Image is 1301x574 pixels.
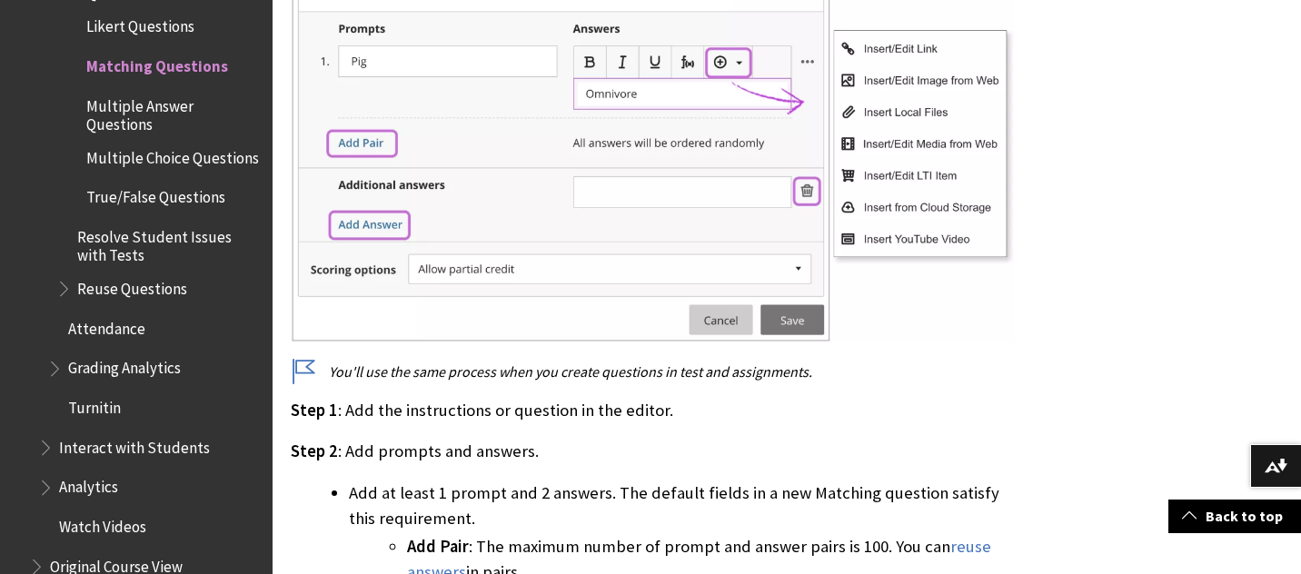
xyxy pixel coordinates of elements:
span: Reuse Questions [77,273,187,298]
span: Attendance [68,313,145,338]
span: Multiple Answer Questions [86,91,260,134]
span: Matching Questions [86,51,228,75]
span: Step 1 [291,400,338,421]
p: : Add prompts and answers. [291,440,1014,463]
span: Resolve Student Issues with Tests [77,222,260,264]
span: Multiple Choice Questions [86,143,259,167]
a: Back to top [1168,500,1301,533]
span: Likert Questions [86,12,194,36]
p: : Add the instructions or question in the editor. [291,399,1014,422]
span: True/False Questions [86,183,225,207]
span: Analytics [59,472,118,497]
span: Interact with Students [59,432,210,457]
p: You'll use the same process when you create questions in test and assignments. [291,361,1014,381]
span: Step 2 [291,440,338,461]
span: Turnitin [68,392,121,417]
span: Watch Videos [59,511,146,536]
span: Grading Analytics [68,353,181,378]
span: Add Pair [407,536,469,557]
